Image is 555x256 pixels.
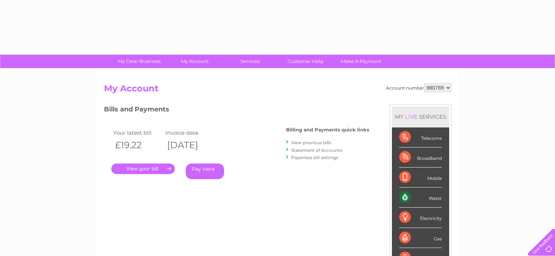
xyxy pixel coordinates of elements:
[399,168,442,188] div: Mobile
[291,140,331,145] a: View previous bills
[109,55,169,68] a: My Clear Business
[291,147,342,153] a: Statement of Accounts
[163,128,216,138] td: Invoice date
[220,55,280,68] a: Services
[111,164,175,174] a: .
[404,113,419,120] div: LIVE
[399,147,442,168] div: Broadband
[286,127,369,133] h4: Billing and Payments quick links
[392,106,449,127] div: MY SERVICES
[111,128,164,138] td: Your latest bill
[111,138,164,153] th: £19.22
[331,55,391,68] a: Make A Payment
[165,55,225,68] a: My Account
[186,164,224,179] a: Pay Here
[399,228,442,248] div: Gas
[104,104,369,117] h3: Bills and Payments
[291,155,338,160] a: Paperless bill settings
[386,83,451,92] div: Account number
[163,138,216,153] th: [DATE]
[104,83,451,97] h2: My Account
[399,208,442,228] div: Electricity
[399,127,442,147] div: Telecoms
[275,55,336,68] a: Customer Help
[399,188,442,208] div: Water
